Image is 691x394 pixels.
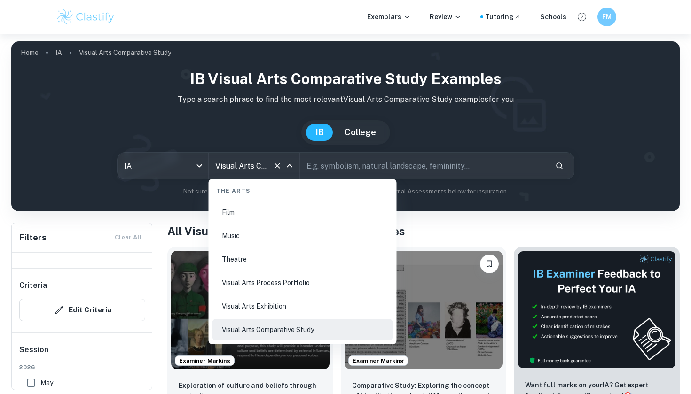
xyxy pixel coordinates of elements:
[212,179,393,199] div: The Arts
[540,12,566,22] a: Schools
[19,344,145,363] h6: Session
[55,46,62,59] a: IA
[175,356,234,365] span: Examiner Marking
[602,12,612,22] h6: FM
[300,153,548,179] input: E.g. symbolism, natural landscape, femininity...
[79,47,171,58] p: Visual Arts Comparative Study
[56,8,116,26] img: Clastify logo
[19,231,47,244] h6: Filters
[21,46,39,59] a: Home
[212,225,393,247] li: Music
[118,153,208,179] div: IA
[349,356,408,365] span: Examiner Marking
[212,295,393,317] li: Visual Arts Exhibition
[19,94,672,105] p: Type a search phrase to find the most relevant Visual Arts Comparative Study examples for you
[171,251,330,369] img: Visual Arts Comparative Study IA example thumbnail: Exploration of culture and beliefs throu
[335,124,385,141] button: College
[430,12,462,22] p: Review
[212,248,393,270] li: Theatre
[597,8,616,26] button: FM
[345,251,503,369] img: Visual Arts Comparative Study IA example thumbnail: Comparative Study: Exploring the concept
[212,319,393,340] li: Visual Arts Comparative Study
[485,12,521,22] a: Tutoring
[367,12,411,22] p: Exemplars
[212,272,393,294] li: Visual Arts Process Portfolio
[167,223,680,239] h1: All Visual Arts Comparative Study Examples
[19,280,47,291] h6: Criteria
[271,159,284,172] button: Clear
[19,187,672,196] p: Not sure what to search for? You can always look through our example Internal Assessments below f...
[19,299,145,321] button: Edit Criteria
[306,124,333,141] button: IB
[574,9,590,25] button: Help and Feedback
[283,159,296,172] button: Close
[480,255,499,273] button: Bookmark
[40,378,53,388] span: May
[19,363,145,371] span: 2026
[212,201,393,223] li: Film
[11,41,680,211] img: profile cover
[551,158,567,174] button: Search
[518,251,676,369] img: Thumbnail
[19,68,672,90] h1: IB Visual Arts Comparative Study examples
